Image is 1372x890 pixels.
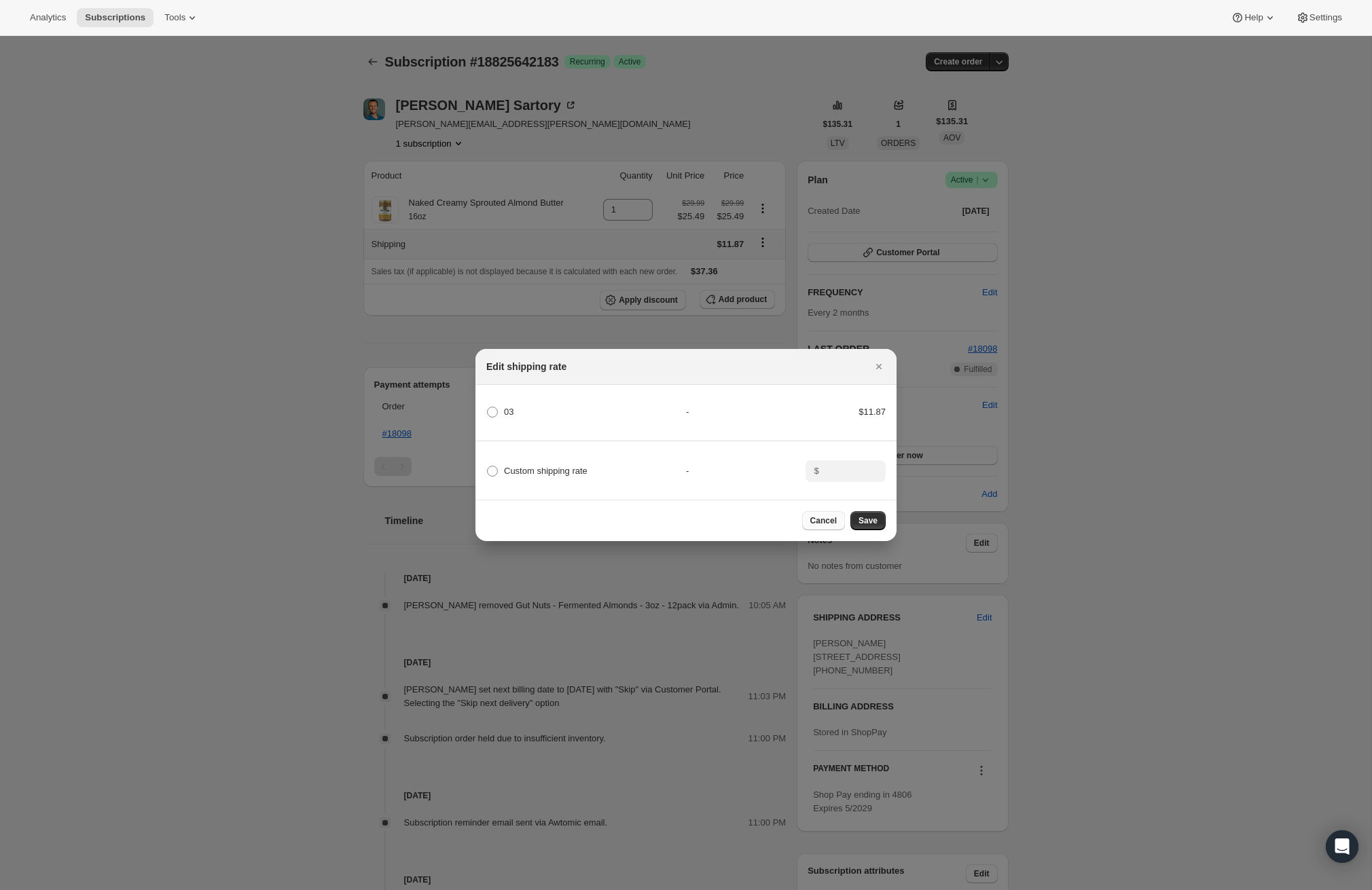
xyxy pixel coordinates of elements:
button: Settings [1288,8,1350,27]
button: Close [869,357,888,376]
span: Save [859,515,878,526]
span: Subscriptions [85,12,145,23]
span: Custom shipping rate [504,466,588,476]
h2: Edit shipping rate [486,360,566,373]
button: Tools [156,8,207,27]
span: 03 [504,407,513,417]
span: Help [1244,12,1263,23]
span: Settings [1310,12,1342,23]
button: Analytics [22,8,74,27]
span: Cancel [810,515,837,526]
button: Cancel [802,511,845,530]
button: Subscriptions [77,8,154,27]
button: Help [1223,8,1284,27]
span: Analytics [30,12,66,23]
span: Tools [164,12,185,23]
div: Open Intercom Messenger [1326,830,1358,863]
button: Save [850,511,886,530]
span: $ [814,466,818,476]
div: - [686,405,806,419]
div: - [686,464,806,478]
div: $11.87 [806,405,886,419]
